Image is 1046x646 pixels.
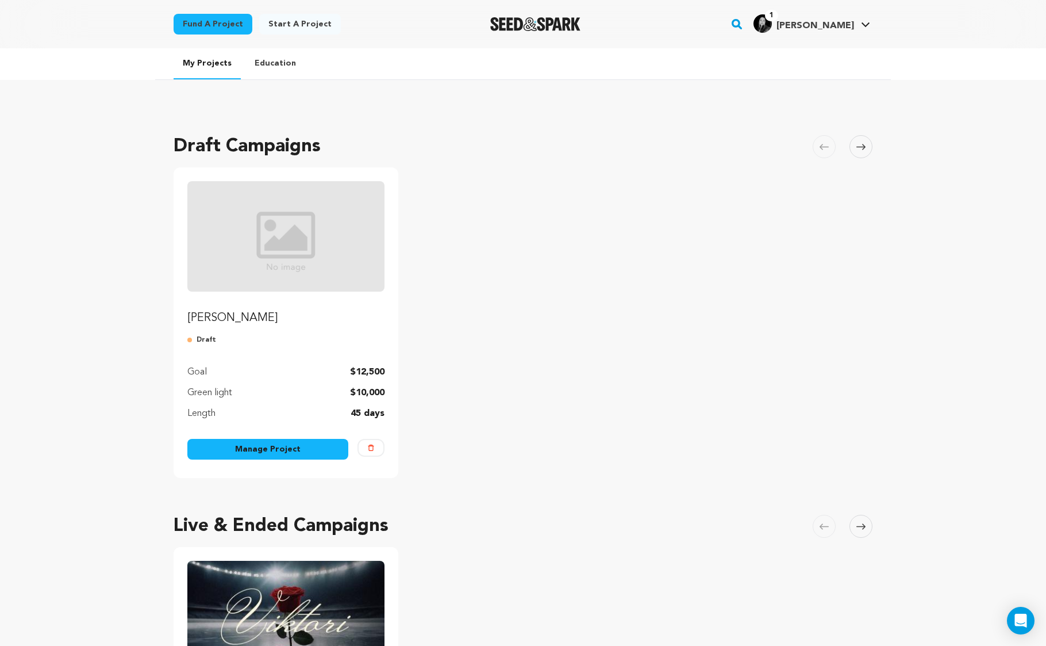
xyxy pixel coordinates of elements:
a: Start a project [259,14,341,35]
span: [PERSON_NAME] [776,21,854,30]
img: submitted-for-review.svg [187,335,197,345]
div: Open Intercom Messenger [1007,607,1035,634]
img: trash-empty.svg [368,445,374,451]
a: Seed&Spark Homepage [490,17,580,31]
span: Jessica T.'s Profile [751,12,872,36]
h2: Draft Campaigns [174,133,321,160]
a: Fund a project [174,14,252,35]
img: b1a7632ef9d88a98.png [753,14,772,33]
p: $12,500 [350,365,384,379]
a: Education [245,48,305,78]
a: My Projects [174,48,241,79]
div: Jessica T.'s Profile [753,14,854,33]
img: Seed&Spark Logo Dark Mode [490,17,580,31]
p: 45 days [351,407,384,421]
h2: Live & Ended Campaigns [174,513,389,540]
p: Draft [187,335,384,345]
p: [PERSON_NAME] [187,310,384,326]
p: $10,000 [350,386,384,400]
p: Green light [187,386,232,400]
a: Jessica T.'s Profile [751,12,872,33]
a: Manage Project [187,439,348,460]
p: Length [187,407,216,421]
a: Fund Viktori [187,181,384,326]
span: 1 [765,10,778,21]
p: Goal [187,365,207,379]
